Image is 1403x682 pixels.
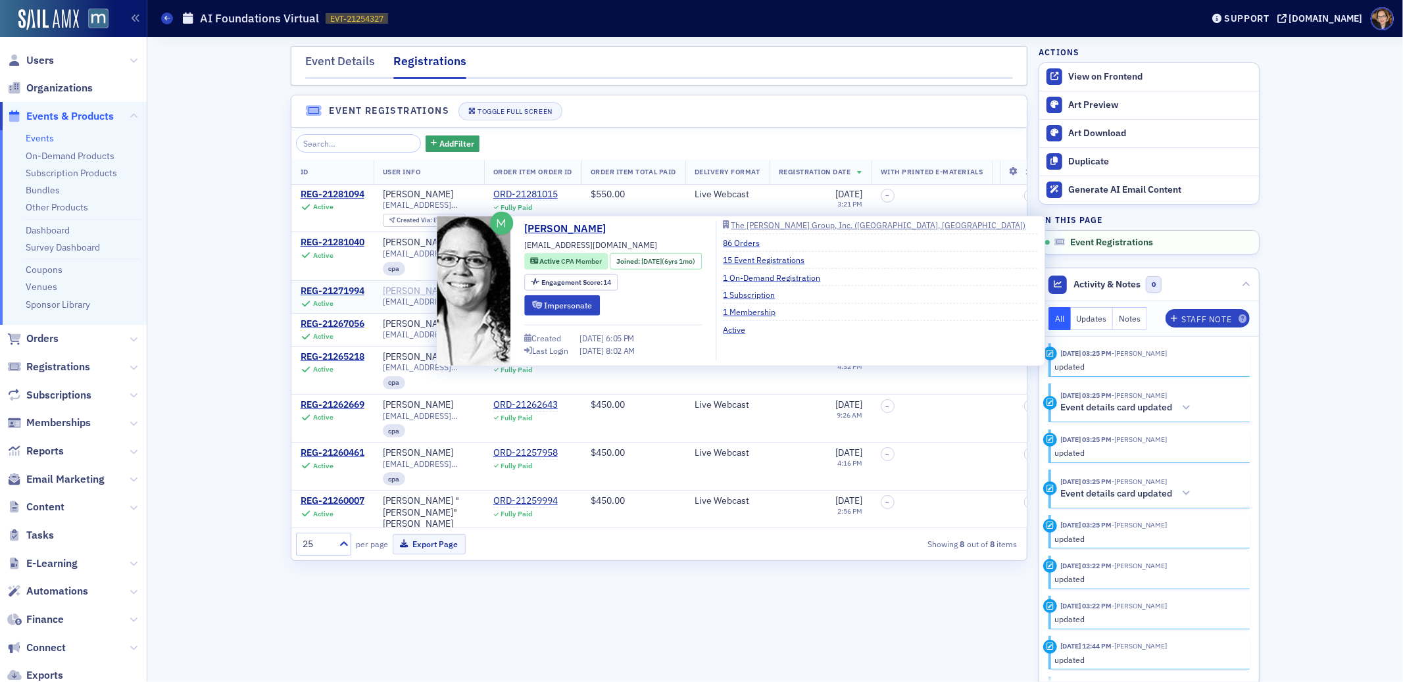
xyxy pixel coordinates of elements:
time: 8/4/2025 03:25 PM [1061,520,1112,529]
a: [PERSON_NAME] "[PERSON_NAME]" [PERSON_NAME] [383,495,475,530]
div: Active [313,251,333,260]
div: Active [313,413,333,422]
a: [PERSON_NAME] [383,189,453,201]
time: 8/4/2025 03:25 PM [1061,435,1112,444]
div: Registrations [393,53,466,79]
div: updated [1055,447,1241,458]
div: REG-21281094 [301,189,364,201]
div: cpa [383,376,406,389]
div: Last Login [532,347,568,354]
div: Active: Active: CPA Member [524,253,608,270]
a: The [PERSON_NAME] Group, Inc. ([GEOGRAPHIC_DATA], [GEOGRAPHIC_DATA]) [724,221,1038,229]
a: ORD-21262643 [493,399,558,411]
span: 6:05 PM [606,333,634,343]
a: Tasks [7,528,54,543]
a: Connect [7,641,66,655]
span: [EMAIL_ADDRESS][DOMAIN_NAME] [383,411,475,421]
time: 9:26 AM [837,410,862,420]
a: Coupons [26,264,62,276]
span: [DATE] [579,345,606,355]
button: Updates [1071,307,1114,330]
span: [DATE] [579,333,606,343]
label: per page [356,538,388,550]
div: Update [1043,519,1057,533]
span: Registrations [26,360,90,374]
span: [EMAIL_ADDRESS][DOMAIN_NAME] [383,249,475,258]
span: [DATE] [835,188,862,200]
span: ID [301,167,308,176]
a: Automations [7,584,88,598]
div: Live Webcast [695,447,760,459]
div: Live Webcast [695,189,760,201]
a: 1 Membership [724,306,786,318]
span: Events & Products [26,109,114,124]
span: Reports [26,444,64,458]
h5: Event details card updated [1061,402,1173,414]
span: $450.00 [591,447,625,458]
div: cpa [383,262,406,275]
span: Active [540,256,562,266]
a: [PERSON_NAME] [383,318,453,330]
div: [PERSON_NAME] [383,237,453,249]
div: Support [1224,12,1269,24]
div: updated [1055,360,1241,372]
span: Connect [26,641,66,655]
div: Art Download [1068,128,1252,139]
span: Users [26,53,54,68]
span: Dee Sullivan [1112,520,1168,529]
div: cpa [383,424,406,437]
a: Survey Dashboard [26,241,100,253]
a: Memberships [7,416,91,430]
div: REG-21267056 [301,318,364,330]
a: On-Demand Products [26,150,114,162]
span: Content [26,500,64,514]
strong: 8 [988,538,997,550]
div: updated [1055,533,1241,545]
div: Fully Paid [501,203,532,212]
div: Update [1043,640,1057,654]
a: Events [26,132,54,144]
a: [PERSON_NAME] [524,221,616,237]
div: Engagement Score: 14 [524,274,618,291]
time: 8/4/2025 03:25 PM [1061,391,1112,400]
div: REG-21260007 [301,495,364,507]
div: Fully Paid [501,366,532,374]
span: With Printed E-Materials [881,167,983,176]
button: Notes [1113,307,1147,330]
span: Add Filter [439,137,474,149]
div: 25 [303,537,332,551]
button: Staff Note [1166,309,1250,328]
div: (6yrs 1mo) [641,256,695,266]
div: Fully Paid [501,462,532,470]
span: Dee Sullivan [1112,601,1168,610]
a: Organizations [7,81,93,95]
img: SailAMX [88,9,109,29]
span: Tasks [26,528,54,543]
span: [DATE] [835,399,862,410]
a: 15 Event Registrations [724,254,815,266]
a: REG-21262669 [301,399,364,411]
div: updated [1055,613,1241,625]
a: 1 On-Demand Registration [724,271,831,283]
div: Live Webcast [695,399,760,411]
div: ORD-21259994 [493,495,558,507]
a: REG-21260461 [301,447,364,459]
a: Art Preview [1039,91,1259,119]
a: View Homepage [79,9,109,31]
div: Event Details [305,53,375,77]
div: [DOMAIN_NAME] [1289,12,1363,24]
div: 14 [541,279,612,286]
div: [PERSON_NAME] [383,447,453,459]
button: [DOMAIN_NAME] [1277,14,1367,23]
h4: Event Registrations [330,104,450,118]
div: [PERSON_NAME] [383,351,453,363]
div: Active [313,510,333,518]
span: Organizations [26,81,93,95]
time: 8/4/2025 03:22 PM [1061,601,1112,610]
span: [EMAIL_ADDRESS][DOMAIN_NAME] [524,239,657,251]
a: Active CPA Member [530,256,602,266]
